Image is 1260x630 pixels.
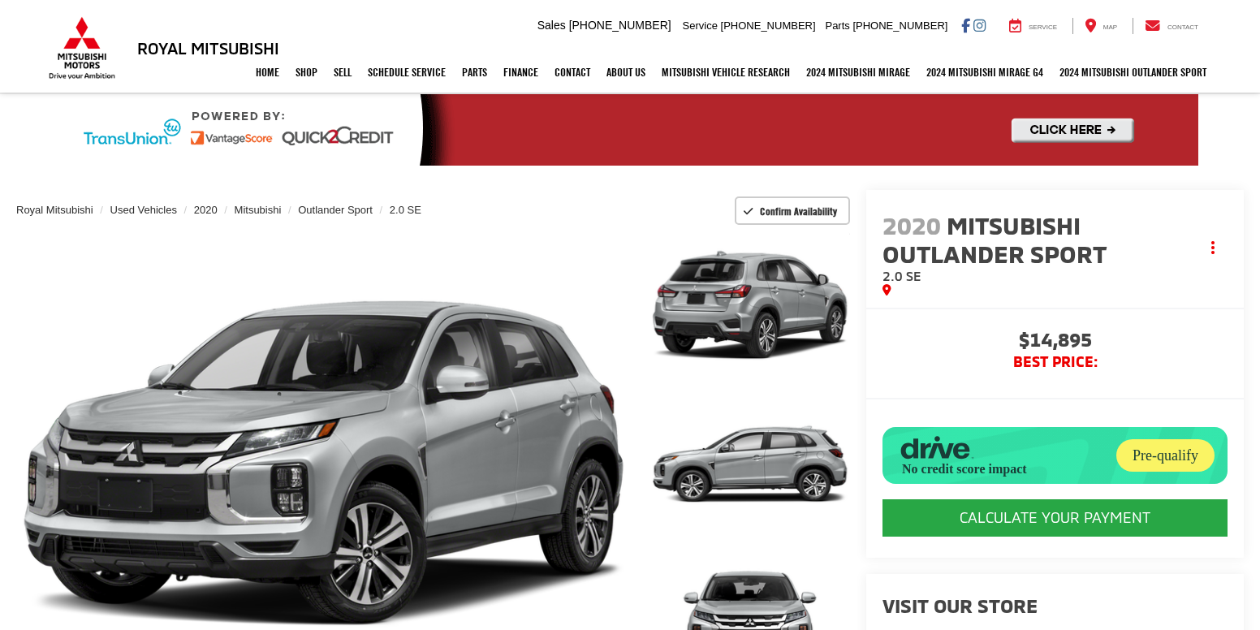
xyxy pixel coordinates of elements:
span: Contact [1167,24,1198,31]
a: Service [997,18,1069,34]
h3: Royal Mitsubishi [137,39,279,57]
span: Map [1103,24,1117,31]
span: Mitsubishi Outlander Sport [882,210,1112,268]
span: Sales [537,19,566,32]
a: Outlander Sport [298,204,373,216]
img: 2020 Mitsubishi Outlander Sport 2.0 SE [648,229,852,382]
a: Mitsubishi [235,204,282,216]
span: 2020 [882,210,941,239]
span: Parts [825,19,849,32]
a: About Us [598,52,654,93]
a: Map [1072,18,1129,34]
a: 2.0 SE [390,204,421,216]
span: dropdown dots [1211,241,1215,254]
button: Actions [1199,234,1228,262]
a: Home [248,52,287,93]
a: Expand Photo 1 [650,231,850,381]
span: 2.0 SE [882,268,921,283]
img: 2020 Mitsubishi Outlander Sport 2.0 SE [648,387,852,541]
img: Mitsubishi [45,16,119,80]
a: Schedule Service: Opens in a new tab [360,52,454,93]
a: 2020 [194,204,218,216]
a: Sell [326,52,360,93]
a: 2024 Mitsubishi Outlander SPORT [1051,52,1215,93]
a: Royal Mitsubishi [16,204,93,216]
a: Shop [287,52,326,93]
: CALCULATE YOUR PAYMENT [882,499,1228,537]
span: [PHONE_NUMBER] [569,19,671,32]
a: Facebook: Click to visit our Facebook page [961,19,970,32]
button: Confirm Availability [735,196,851,225]
a: Instagram: Click to visit our Instagram page [973,19,986,32]
img: Quick2Credit [62,94,1198,166]
a: Expand Photo 2 [650,390,850,540]
span: $14,895 [882,330,1228,354]
a: Finance [495,52,546,93]
span: [PHONE_NUMBER] [721,19,816,32]
span: Service [683,19,718,32]
a: Contact [1133,18,1210,34]
a: 2024 Mitsubishi Mirage [798,52,918,93]
span: BEST PRICE: [882,354,1228,370]
a: Contact [546,52,598,93]
h2: Visit our Store [882,595,1228,616]
span: Confirm Availability [760,205,837,218]
a: Used Vehicles [110,204,177,216]
a: Mitsubishi Vehicle Research [654,52,798,93]
a: 2024 Mitsubishi Mirage G4 [918,52,1051,93]
span: Service [1029,24,1057,31]
span: [PHONE_NUMBER] [852,19,947,32]
a: Parts: Opens in a new tab [454,52,495,93]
